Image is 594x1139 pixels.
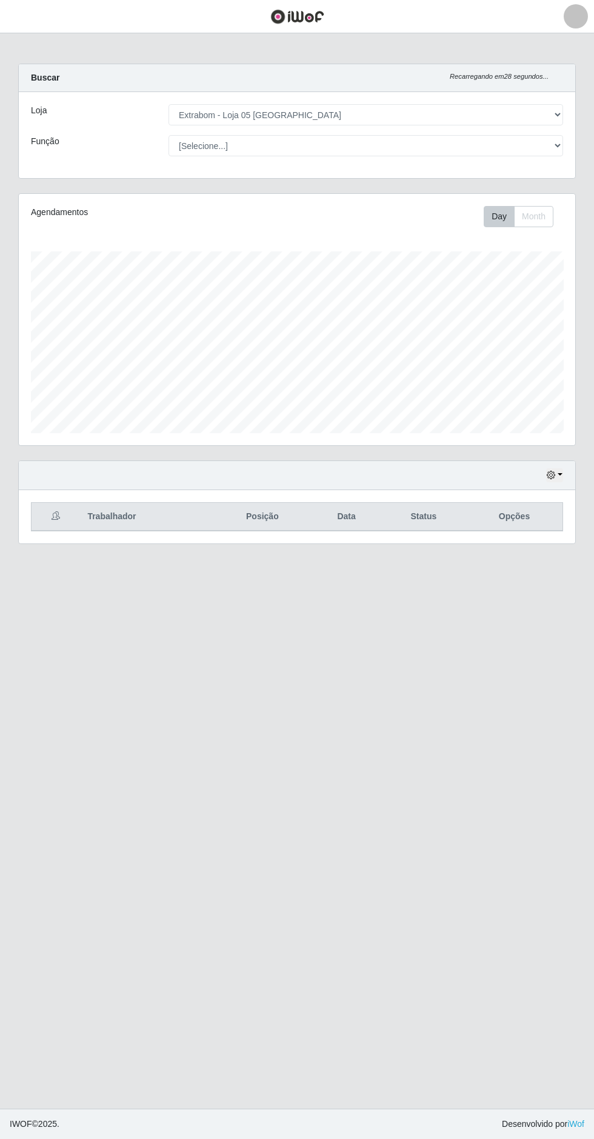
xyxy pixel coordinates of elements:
[514,206,553,227] button: Month
[312,503,381,531] th: Data
[466,503,562,531] th: Opções
[80,503,213,531] th: Trabalhador
[450,73,549,80] i: Recarregando em 28 segundos...
[31,135,59,148] label: Função
[270,9,324,24] img: CoreUI Logo
[31,73,59,82] strong: Buscar
[10,1118,59,1131] span: © 2025 .
[213,503,312,531] th: Posição
[31,104,47,117] label: Loja
[502,1118,584,1131] span: Desenvolvido por
[31,206,242,219] div: Agendamentos
[567,1119,584,1129] a: iWof
[10,1119,32,1129] span: IWOF
[484,206,553,227] div: First group
[381,503,466,531] th: Status
[484,206,563,227] div: Toolbar with button groups
[484,206,515,227] button: Day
